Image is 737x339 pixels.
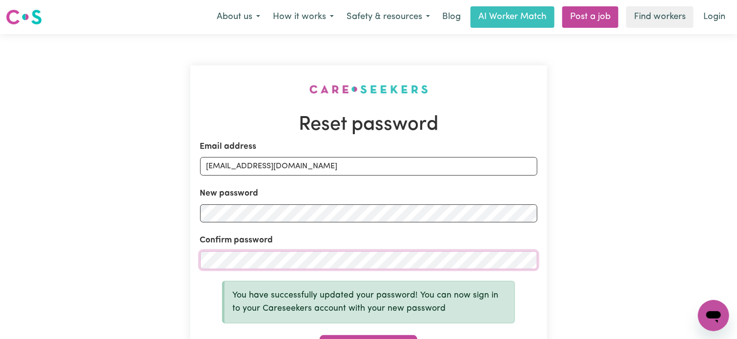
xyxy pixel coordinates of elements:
[200,234,273,247] label: Confirm password
[266,7,340,27] button: How it works
[436,6,467,28] a: Blog
[200,187,259,200] label: New password
[200,113,537,137] h1: Reset password
[698,300,729,331] iframe: Button to launch messaging window
[200,140,257,153] label: Email address
[210,7,266,27] button: About us
[562,6,618,28] a: Post a job
[471,6,554,28] a: AI Worker Match
[6,6,42,28] a: Careseekers logo
[340,7,436,27] button: Safety & resources
[232,289,507,315] p: You have successfully updated your password! You can now sign in to your Careseekers account with...
[697,6,731,28] a: Login
[626,6,694,28] a: Find workers
[6,8,42,26] img: Careseekers logo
